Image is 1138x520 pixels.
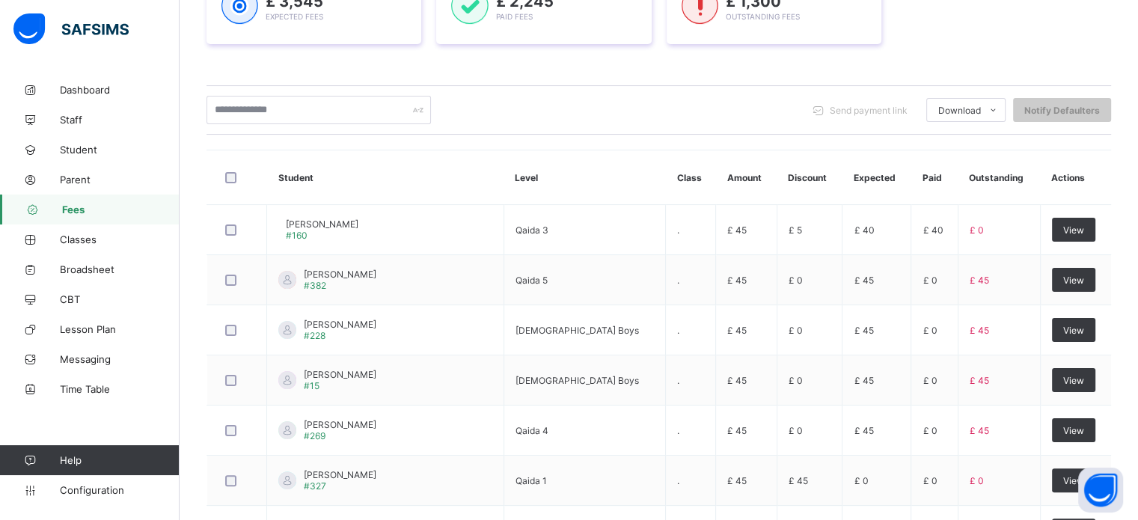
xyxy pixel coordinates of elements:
span: View [1063,275,1084,286]
span: £ 45 [727,275,747,286]
span: £ 0 [923,325,937,336]
span: Fees [62,204,180,215]
span: . [677,375,679,386]
span: Parent [60,174,180,186]
span: Paid Fees [496,12,533,21]
span: £ 0 [970,475,984,486]
span: Student [60,144,180,156]
span: Configuration [60,484,179,496]
span: [PERSON_NAME] [304,269,376,280]
span: £ 45 [854,275,873,286]
span: £ 0 [854,475,868,486]
span: Broadsheet [60,263,180,275]
span: £ 45 [727,475,747,486]
button: Open asap [1078,468,1123,513]
span: #15 [304,380,319,391]
span: Qaida 1 [516,475,547,486]
span: £ 5 [789,224,802,236]
span: £ 45 [789,475,808,486]
span: Classes [60,233,180,245]
span: Send payment link [830,105,908,116]
span: . [677,475,679,486]
th: Amount [716,150,777,205]
span: . [677,275,679,286]
span: £ 0 [923,425,937,436]
span: . [677,224,679,236]
th: Actions [1040,150,1111,205]
span: [PERSON_NAME] [304,319,376,330]
span: £ 45 [970,425,989,436]
span: #327 [304,480,326,492]
span: #228 [304,330,325,341]
img: safsims [13,13,129,45]
span: Time Table [60,383,180,395]
span: . [677,425,679,436]
span: £ 0 [789,275,803,286]
span: £ 0 [923,275,937,286]
span: £ 45 [970,375,989,386]
span: £ 0 [970,224,984,236]
span: . [677,325,679,336]
span: View [1063,325,1084,336]
span: £ 45 [970,275,989,286]
th: Level [504,150,665,205]
span: View [1063,375,1084,386]
span: View [1063,475,1084,486]
span: £ 45 [727,325,747,336]
th: Expected [842,150,911,205]
span: £ 40 [854,224,874,236]
span: Expected Fees [266,12,323,21]
span: Dashboard [60,84,180,96]
span: £ 0 [923,475,937,486]
span: #160 [286,230,308,241]
span: [PERSON_NAME] [304,419,376,430]
span: [PERSON_NAME] [304,469,376,480]
th: Discount [777,150,842,205]
span: [DEMOGRAPHIC_DATA] Boys [516,375,639,386]
span: Messaging [60,353,180,365]
span: £ 0 [923,375,937,386]
span: £ 40 [923,224,943,236]
span: #382 [304,280,326,291]
span: Help [60,454,179,466]
span: [PERSON_NAME] [286,218,358,230]
span: Staff [60,114,180,126]
span: View [1063,425,1084,436]
span: Notify Defaulters [1024,105,1100,116]
span: View [1063,224,1084,236]
span: Qaida 3 [516,224,548,236]
span: £ 45 [970,325,989,336]
span: [DEMOGRAPHIC_DATA] Boys [516,325,639,336]
span: £ 0 [789,375,803,386]
span: Outstanding Fees [726,12,800,21]
span: Lesson Plan [60,323,180,335]
span: £ 45 [854,425,873,436]
span: £ 45 [727,375,747,386]
span: £ 0 [789,425,803,436]
span: #269 [304,430,325,441]
span: £ 45 [854,325,873,336]
span: £ 45 [727,224,747,236]
th: Class [665,150,715,205]
span: Qaida 4 [516,425,548,436]
span: £ 0 [789,325,803,336]
th: Outstanding [958,150,1040,205]
span: £ 45 [727,425,747,436]
th: Paid [911,150,958,205]
span: £ 45 [854,375,873,386]
span: [PERSON_NAME] [304,369,376,380]
span: Qaida 5 [516,275,548,286]
span: CBT [60,293,180,305]
th: Student [267,150,504,205]
span: Download [938,105,981,116]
